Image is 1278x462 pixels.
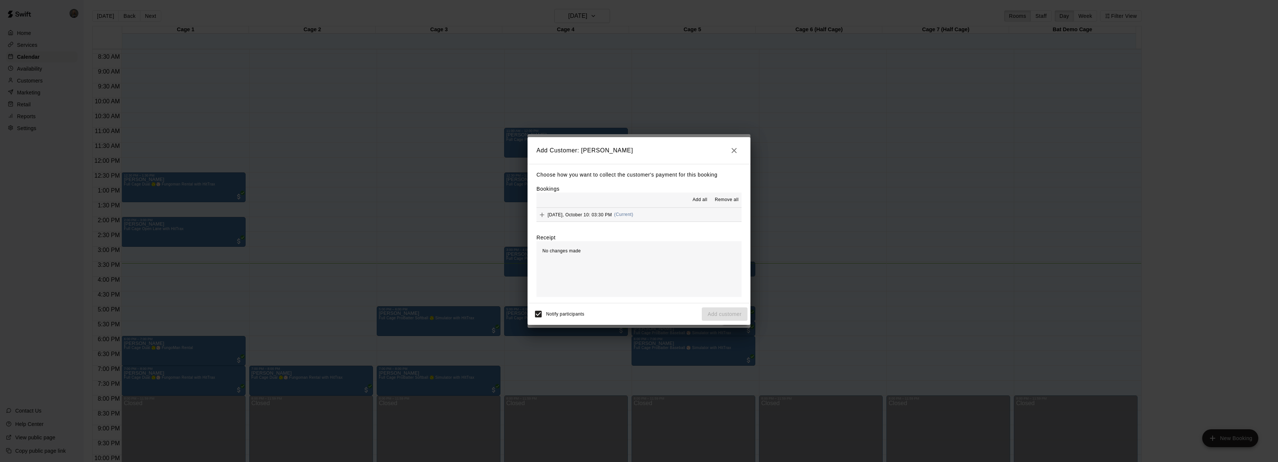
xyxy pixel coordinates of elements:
[536,208,742,222] button: Add[DATE], October 10: 03:30 PM(Current)
[688,194,712,206] button: Add all
[712,194,742,206] button: Remove all
[692,196,707,204] span: Add all
[536,211,548,217] span: Add
[536,170,742,180] p: Choose how you want to collect the customer's payment for this booking
[546,311,584,317] span: Notify participants
[536,234,555,241] label: Receipt
[614,212,633,217] span: (Current)
[548,212,612,217] span: [DATE], October 10: 03:30 PM
[715,196,739,204] span: Remove all
[528,137,750,164] h2: Add Customer: [PERSON_NAME]
[536,186,559,192] label: Bookings
[542,248,581,253] span: No changes made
